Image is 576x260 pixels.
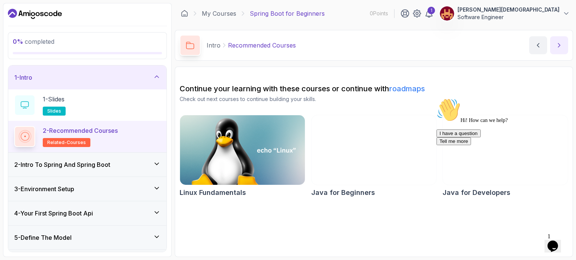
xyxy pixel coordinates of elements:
[8,177,166,201] button: 3-Environment Setup
[3,34,47,42] button: I have a question
[14,184,74,193] h3: 3 - Environment Setup
[389,84,425,93] a: roadmaps
[370,10,388,17] p: 0 Points
[180,83,568,94] h2: Continue your learning with these courses or continue with
[14,126,160,147] button: 2-Recommended Coursesrelated-courses
[180,115,305,198] a: Linux Fundamentals cardLinux Fundamentals
[14,160,110,169] h3: 2 - Intro To Spring And Spring Boot
[43,95,64,104] p: 1 - Slides
[14,73,32,82] h3: 1 - Intro
[311,115,437,198] a: Java for Beginners cardJava for Beginners
[180,115,305,185] img: Linux Fundamentals card
[181,10,188,17] a: Dashboard
[47,108,61,114] span: slides
[311,187,375,198] h2: Java for Beginners
[3,42,37,50] button: Tell me more
[439,6,570,21] button: user profile image[PERSON_NAME][DEMOGRAPHIC_DATA]Software Engineer
[3,3,138,50] div: 👋Hi! How can we help?I have a questionTell me more
[14,233,72,242] h3: 5 - Define The Model
[8,226,166,250] button: 5-Define The Model
[180,187,246,198] h2: Linux Fundamentals
[43,126,118,135] p: 2 - Recommended Courses
[13,38,54,45] span: completed
[550,36,568,54] button: next content
[3,22,74,28] span: Hi! How can we help?
[8,153,166,177] button: 2-Intro To Spring And Spring Boot
[228,41,296,50] p: Recommended Courses
[427,7,435,14] div: 1
[433,95,568,226] iframe: chat widget
[424,9,433,18] a: 1
[13,38,23,45] span: 0 %
[180,95,568,103] p: Check out next courses to continue building your skills.
[202,9,236,18] a: My Courses
[3,3,27,27] img: :wave:
[8,8,62,20] a: Dashboard
[529,36,547,54] button: previous content
[544,230,568,253] iframe: chat widget
[8,65,166,89] button: 1-Intro
[312,115,436,185] img: Java for Beginners card
[440,6,454,21] img: user profile image
[14,209,93,218] h3: 4 - Your First Spring Boot Api
[14,95,160,116] button: 1-Slidesslides
[207,41,220,50] p: Intro
[457,6,559,13] p: [PERSON_NAME][DEMOGRAPHIC_DATA]
[8,201,166,225] button: 4-Your First Spring Boot Api
[250,9,325,18] p: Spring Boot for Beginners
[457,13,559,21] p: Software Engineer
[47,140,86,146] span: related-courses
